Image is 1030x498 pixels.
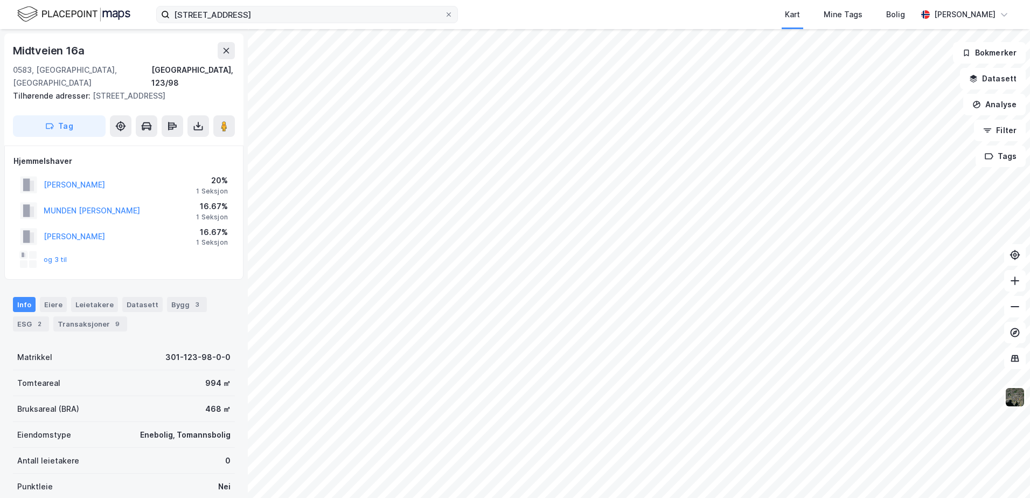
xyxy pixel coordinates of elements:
[785,8,800,21] div: Kart
[165,351,231,364] div: 301-123-98-0-0
[17,351,52,364] div: Matrikkel
[122,297,163,312] div: Datasett
[196,213,228,222] div: 1 Seksjon
[976,146,1026,167] button: Tags
[13,297,36,312] div: Info
[953,42,1026,64] button: Bokmerker
[205,377,231,390] div: 994 ㎡
[17,480,53,493] div: Punktleie
[192,299,203,310] div: 3
[196,174,228,187] div: 20%
[205,403,231,416] div: 468 ㎡
[196,238,228,247] div: 1 Seksjon
[886,8,905,21] div: Bolig
[196,200,228,213] div: 16.67%
[17,5,130,24] img: logo.f888ab2527a4732fd821a326f86c7f29.svg
[34,319,45,329] div: 2
[976,446,1030,498] iframe: Chat Widget
[170,6,444,23] input: Søk på adresse, matrikkel, gårdeiere, leietakere eller personer
[17,377,60,390] div: Tomteareal
[112,319,123,329] div: 9
[824,8,862,21] div: Mine Tags
[13,316,49,331] div: ESG
[963,94,1026,115] button: Analyse
[13,42,86,59] div: Midtveien 16a
[13,155,234,168] div: Hjemmelshaver
[140,428,231,441] div: Enebolig, Tomannsbolig
[934,8,996,21] div: [PERSON_NAME]
[151,64,235,89] div: [GEOGRAPHIC_DATA], 123/98
[13,64,151,89] div: 0583, [GEOGRAPHIC_DATA], [GEOGRAPHIC_DATA]
[196,226,228,239] div: 16.67%
[196,187,228,196] div: 1 Seksjon
[225,454,231,467] div: 0
[976,446,1030,498] div: Kontrollprogram for chat
[13,89,226,102] div: [STREET_ADDRESS]
[17,403,79,416] div: Bruksareal (BRA)
[218,480,231,493] div: Nei
[40,297,67,312] div: Eiere
[71,297,118,312] div: Leietakere
[974,120,1026,141] button: Filter
[17,428,71,441] div: Eiendomstype
[17,454,79,467] div: Antall leietakere
[53,316,127,331] div: Transaksjoner
[1005,387,1025,407] img: 9k=
[13,91,93,100] span: Tilhørende adresser:
[13,115,106,137] button: Tag
[167,297,207,312] div: Bygg
[960,68,1026,89] button: Datasett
